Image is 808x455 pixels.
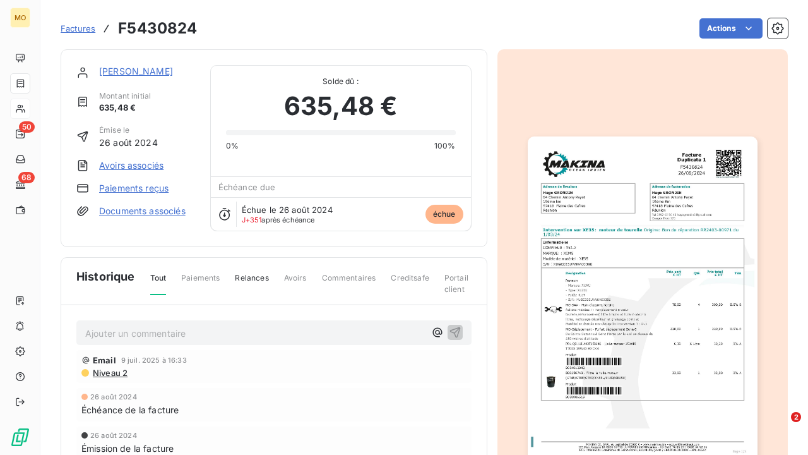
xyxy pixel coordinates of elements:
[90,432,137,439] span: 26 août 2024
[61,23,95,33] span: Factures
[284,87,397,125] span: 635,48 €
[81,442,174,455] span: Émission de la facture
[765,412,795,442] iframe: Intercom live chat
[444,272,472,305] span: Portail client
[99,102,151,114] span: 635,48 €
[19,121,35,133] span: 50
[10,174,30,195] a: 68
[61,22,95,35] a: Factures
[425,205,463,224] span: échue
[391,272,429,294] span: Creditsafe
[284,272,307,294] span: Avoirs
[218,182,276,192] span: Échéance due
[99,136,158,149] span: 26 août 2024
[242,205,333,215] span: Échue le 26 août 2024
[18,172,35,183] span: 68
[99,90,151,102] span: Montant initial
[10,124,30,144] a: 50
[322,272,376,294] span: Commentaires
[99,159,163,172] a: Avoirs associés
[93,355,116,365] span: Email
[242,216,315,224] span: après échéance
[121,356,187,364] span: 9 juil. 2025 à 16:33
[118,17,197,40] h3: F5430824
[226,76,456,87] span: Solde dû :
[226,140,239,152] span: 0%
[150,272,167,295] span: Tout
[10,8,30,28] div: MO
[791,412,801,422] span: 2
[81,403,179,416] span: Échéance de la facture
[92,368,128,378] span: Niveau 2
[76,268,135,285] span: Historique
[181,272,220,294] span: Paiements
[434,140,456,152] span: 100%
[90,393,137,401] span: 26 août 2024
[10,427,30,447] img: Logo LeanPay
[242,215,262,224] span: J+351
[99,124,158,136] span: Émise le
[699,18,763,39] button: Actions
[99,205,186,217] a: Documents associés
[235,272,268,294] span: Relances
[99,182,169,195] a: Paiements reçus
[99,66,173,76] a: [PERSON_NAME]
